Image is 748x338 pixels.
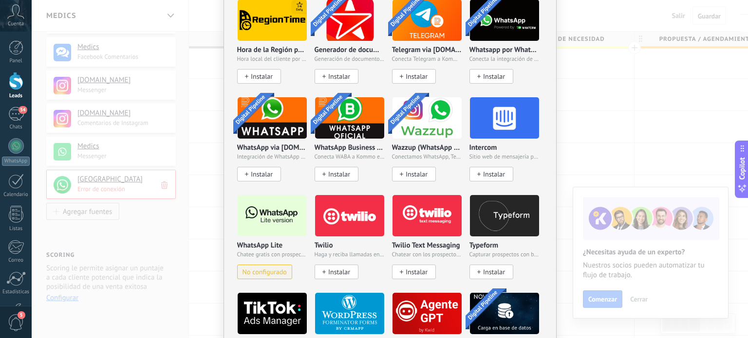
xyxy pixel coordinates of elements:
[237,265,292,279] button: No configurado
[328,72,350,81] span: Instalar
[315,144,385,152] p: WhatsApp Business API ([GEOGRAPHIC_DATA]) via [DOMAIN_NAME]
[315,195,392,292] div: Twilio
[238,192,307,239] img: logo_main.png
[237,195,315,292] div: WhatsApp Lite
[469,46,540,54] p: Whatsapp por Whatcrm y Telphin
[237,242,283,250] p: WhatsApp Lite
[2,289,30,295] div: Estadísticas
[470,94,539,142] img: logo_main.png
[18,311,25,319] span: 5
[469,97,540,195] div: Intercom
[392,167,436,181] button: Instalar
[470,290,539,337] img: logo_main.png
[237,251,307,258] span: Chatee gratis con prospectos en WhatsApp
[237,144,307,152] p: WhatsApp via [DOMAIN_NAME]
[315,290,384,337] img: logo_main.png
[392,69,436,84] button: Instalar
[237,69,281,84] button: Instalar
[469,154,540,160] span: Sitio web de mensajería para empresas
[737,157,747,179] span: Copilot
[315,56,385,63] span: Generación de documentos, presentaciones y PC
[392,242,460,250] p: Twilio Text Messaging
[328,268,350,276] span: Instalar
[392,154,462,160] span: Conectamos WhatsApp, Telegram e Instagram a Kommo
[392,46,462,54] p: Telegram via [DOMAIN_NAME]
[315,69,358,84] button: Instalar
[315,46,385,54] p: Generador de documentos de Emfy
[393,192,462,239] img: logo_main.png
[469,195,540,292] div: Typeform
[19,106,27,114] span: 54
[315,242,333,250] p: Twilio
[251,170,273,178] span: Instalar
[469,144,497,152] p: Intercom
[328,170,350,178] span: Instalar
[392,144,462,152] p: Wazzup (WhatsApp & Instagram)
[392,251,462,258] span: Chatear con los prospectos usando SMS de Twilio
[237,46,307,54] p: Hora de la Región por Emfy
[237,154,307,160] span: Integración de WhatsApp para Kommo
[393,290,462,337] img: logo_main.png
[2,93,30,99] div: Leads
[238,290,307,337] img: logo_main.png
[469,56,540,63] span: Conecta la integración de WhatsApp en un minuto
[251,72,273,81] span: Instalar
[315,94,384,142] img: logo_main.png
[483,268,505,276] span: Instalar
[315,192,384,239] img: logo_main.png
[8,21,24,27] span: Cuenta
[237,56,307,63] span: Hora local del cliente por número de teléfono
[2,192,30,198] div: Calendario
[406,170,428,178] span: Instalar
[470,192,539,239] img: logo_main.png
[237,97,315,195] div: WhatsApp via Radist.Online
[315,97,392,195] div: WhatsApp Business API (WABA) via Radist.Online
[392,97,469,195] div: Wazzup (WhatsApp & Instagram)
[2,58,30,64] div: Panel
[483,170,505,178] span: Instalar
[315,265,358,279] button: Instalar
[469,242,499,250] p: Typeform
[238,94,307,142] img: logo_main.png
[469,69,513,84] button: Instalar
[315,154,385,160] span: Conecta WABA a Kommo en 10 minutos
[469,265,513,279] button: Instalar
[315,251,385,258] span: Haga y reciba llamadas en Kommo con un solo clic
[406,72,428,81] span: Instalar
[2,257,30,264] div: Correo
[393,94,462,142] img: logo_main.png
[237,167,281,181] button: Instalar
[2,157,30,166] div: WhatsApp
[2,226,30,232] div: Listas
[483,72,505,81] span: Instalar
[392,195,469,292] div: Twilio Text Messaging
[315,167,358,181] button: Instalar
[406,268,428,276] span: Instalar
[469,167,513,181] button: Instalar
[392,265,436,279] button: Instalar
[392,56,462,63] span: Conecta Telegram a Kommo y obtén 3 días gratis
[2,124,30,130] div: Chats
[469,251,540,258] span: Capturar prospectos con bellos formularios
[243,268,287,276] span: No configurado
